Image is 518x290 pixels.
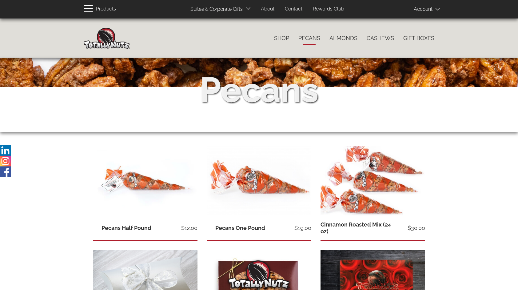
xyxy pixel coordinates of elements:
a: Cashews [362,32,399,45]
a: Suites & Corporate Gifts [186,3,245,15]
div: Pecans [200,65,318,115]
a: Almonds [325,32,362,45]
span: Products [96,5,116,14]
a: Pecans Half Pound [102,225,151,231]
img: Home [84,28,130,49]
a: Pecans One Pound [215,225,265,231]
img: one 8 oz bag of each nut: Almonds, cashews, and pecans [321,146,425,216]
a: About [256,3,279,15]
a: Gift Boxes [399,32,439,45]
img: 1 pound of freshly roasted cinnamon glazed pecans in a totally nutz poly bag [207,146,311,216]
img: Totally Nutz Logo [228,260,290,288]
a: Pecans [294,32,325,45]
a: Contact [280,3,307,15]
img: half pound of cinnamon roasted pecans [93,146,197,216]
a: Cinnamon Roasted Mix (24 oz) [321,221,391,235]
a: Shop [269,32,294,45]
a: Rewards Club [308,3,349,15]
